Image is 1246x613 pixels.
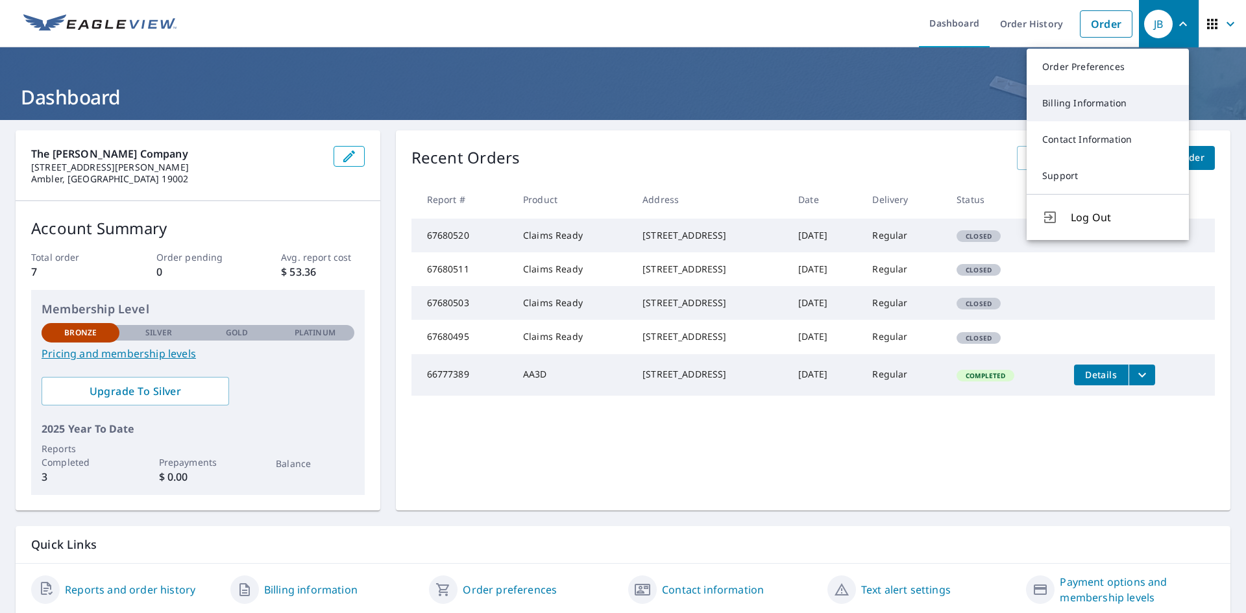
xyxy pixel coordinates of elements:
span: Completed [958,371,1013,380]
td: [DATE] [788,286,862,320]
td: 66777389 [411,354,513,396]
p: Total order [31,250,114,264]
th: Report # [411,180,513,219]
td: [DATE] [788,354,862,396]
span: Closed [958,265,999,274]
a: Upgrade To Silver [42,377,229,405]
th: Product [513,180,632,219]
p: Gold [226,327,248,339]
span: Details [1082,368,1121,381]
th: Status [946,180,1063,219]
a: Text alert settings [861,582,951,597]
a: Contact information [662,582,764,597]
td: Regular [862,252,946,286]
p: Prepayments [159,455,237,469]
td: Claims Ready [513,320,632,354]
a: Pricing and membership levels [42,346,354,361]
p: Quick Links [31,536,1215,553]
p: Bronze [64,327,97,339]
th: Date [788,180,862,219]
a: Contact Information [1027,121,1189,158]
p: [STREET_ADDRESS][PERSON_NAME] [31,162,323,173]
td: Regular [862,320,946,354]
p: 3 [42,469,119,485]
th: Address [632,180,788,219]
img: EV Logo [23,14,177,34]
a: Reports and order history [65,582,195,597]
td: Regular [862,354,946,396]
td: AA3D [513,354,632,396]
h1: Dashboard [16,84,1230,110]
a: Support [1027,158,1189,194]
p: 7 [31,264,114,280]
div: JB [1144,10,1173,38]
td: Claims Ready [513,252,632,286]
a: Billing information [264,582,358,597]
a: Order Preferences [1027,49,1189,85]
p: Balance [276,457,354,470]
p: Membership Level [42,300,354,318]
p: Ambler, [GEOGRAPHIC_DATA] 19002 [31,173,323,185]
span: Closed [958,333,999,343]
p: 0 [156,264,239,280]
p: $ 0.00 [159,469,237,485]
td: Claims Ready [513,286,632,320]
a: Billing Information [1027,85,1189,121]
a: Order [1080,10,1132,38]
p: The [PERSON_NAME] Company [31,146,323,162]
div: [STREET_ADDRESS] [642,330,777,343]
a: Payment options and membership levels [1060,574,1215,605]
div: [STREET_ADDRESS] [642,296,777,309]
td: Regular [862,219,946,252]
td: [DATE] [788,252,862,286]
p: Avg. report cost [281,250,364,264]
td: Regular [862,286,946,320]
span: Upgrade To Silver [52,384,219,398]
p: 2025 Year To Date [42,421,354,437]
button: detailsBtn-66777389 [1074,365,1129,385]
th: Delivery [862,180,946,219]
div: [STREET_ADDRESS] [642,263,777,276]
td: 67680520 [411,219,513,252]
span: Closed [958,299,999,308]
span: Closed [958,232,999,241]
p: $ 53.36 [281,264,364,280]
div: [STREET_ADDRESS] [642,229,777,242]
p: Silver [145,327,173,339]
p: Reports Completed [42,442,119,469]
td: 67680511 [411,252,513,286]
td: 67680503 [411,286,513,320]
a: Order preferences [463,582,557,597]
div: [STREET_ADDRESS] [642,368,777,381]
td: [DATE] [788,219,862,252]
a: View All Orders [1017,146,1109,170]
button: Log Out [1027,194,1189,240]
p: Order pending [156,250,239,264]
td: Claims Ready [513,219,632,252]
span: Log Out [1071,210,1173,225]
p: Platinum [295,327,336,339]
p: Account Summary [31,217,365,240]
p: Recent Orders [411,146,520,170]
button: filesDropdownBtn-66777389 [1129,365,1155,385]
td: 67680495 [411,320,513,354]
td: [DATE] [788,320,862,354]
